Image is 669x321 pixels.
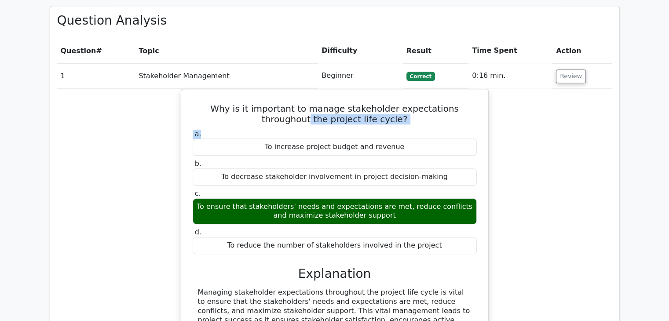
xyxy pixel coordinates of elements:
div: To reduce the number of stakeholders involved in the project [193,237,477,254]
div: To decrease stakeholder involvement in project decision-making [193,168,477,186]
span: a. [195,130,201,138]
div: To ensure that stakeholders' needs and expectations are met, reduce conflicts and maximize stakeh... [193,198,477,225]
h3: Question Analysis [57,13,612,28]
span: c. [195,189,201,197]
th: Action [552,38,612,63]
div: To increase project budget and revenue [193,139,477,156]
span: d. [195,228,201,236]
h5: Why is it important to manage stakeholder expectations throughout the project life cycle? [192,103,478,124]
td: Stakeholder Management [135,63,318,88]
td: 1 [57,63,135,88]
button: Review [556,69,586,83]
h3: Explanation [198,266,472,281]
th: Difficulty [318,38,402,63]
td: 0:16 min. [468,63,552,88]
td: Beginner [318,63,402,88]
th: # [57,38,135,63]
span: Question [61,47,96,55]
th: Result [403,38,469,63]
th: Time Spent [468,38,552,63]
span: b. [195,159,201,168]
th: Topic [135,38,318,63]
span: Correct [406,72,435,80]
